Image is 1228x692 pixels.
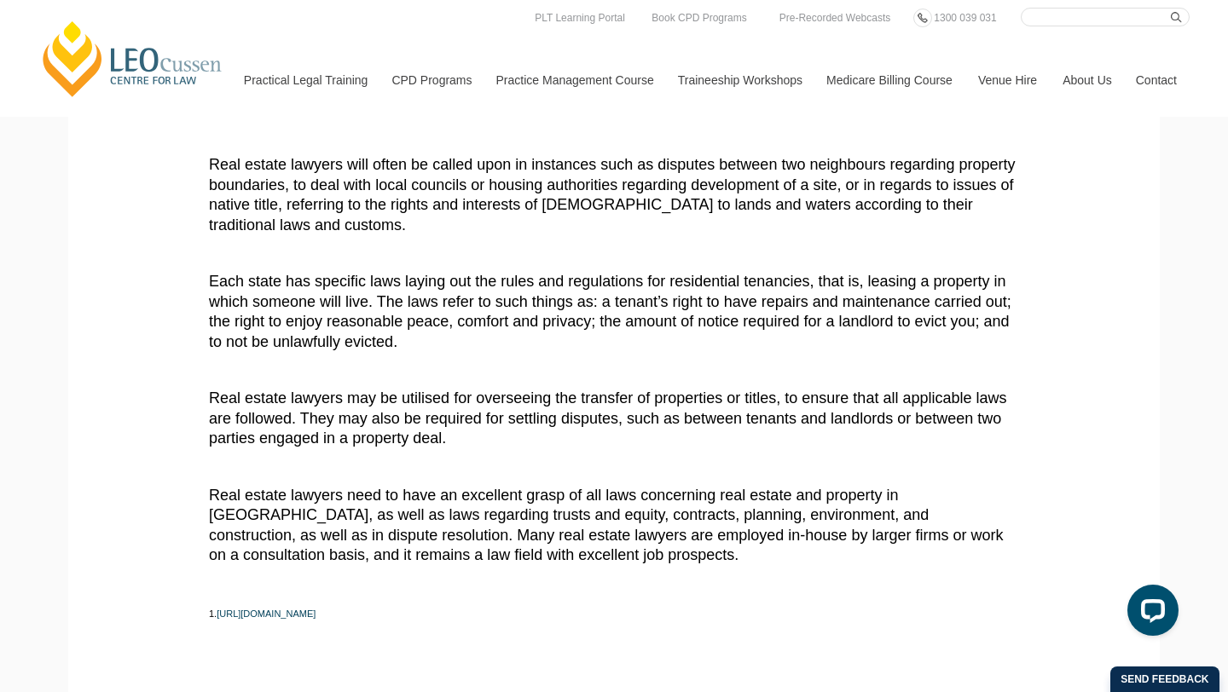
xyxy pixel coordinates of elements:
a: PLT Learning Portal [530,9,629,27]
a: Book CPD Programs [647,9,750,27]
span: 1300 039 031 [934,12,996,24]
iframe: LiveChat chat widget [1114,578,1185,649]
a: Medicare Billing Course [814,43,965,117]
a: Practice Management Course [484,43,665,117]
span: 1. [209,608,217,619]
a: Traineeship Workshops [665,43,814,117]
a: CPD Programs [379,43,483,117]
a: Practical Legal Training [231,43,379,117]
a: [URL][DOMAIN_NAME] [217,603,316,620]
span: [URL][DOMAIN_NAME] [217,608,316,619]
span: Real estate lawyers need to have an excellent grasp of all laws concerning real estate and proper... [209,487,1003,563]
a: [PERSON_NAME] Centre for Law [38,19,227,99]
a: Venue Hire [965,43,1050,117]
a: Contact [1123,43,1190,117]
a: About Us [1050,43,1123,117]
span: Each state has specific laws laying out the rules and regulations for residential tenancies, that... [209,273,1011,349]
span: Real estate lawyers will often be called upon in instances such as disputes between two neighbour... [209,156,1016,233]
span: Real estate lawyers may be utilised for overseeing the transfer of properties or titles, to ensur... [209,389,1006,447]
a: Pre-Recorded Webcasts [775,9,895,27]
a: 1300 039 031 [930,9,1000,27]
